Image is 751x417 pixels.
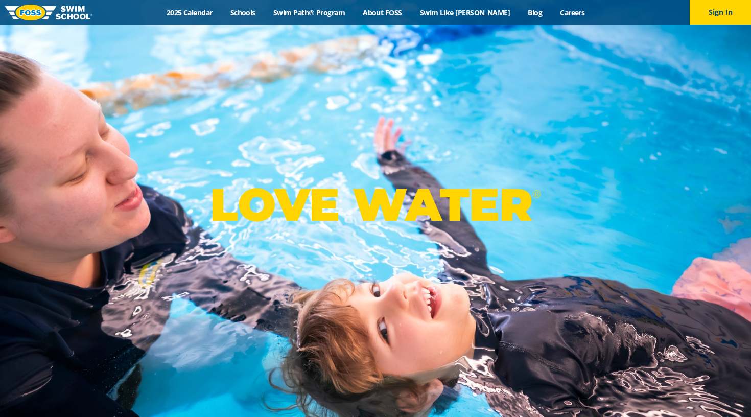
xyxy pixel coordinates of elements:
p: LOVE WATER [210,177,541,232]
a: About FOSS [354,8,411,17]
sup: ® [532,188,541,200]
a: Careers [551,8,594,17]
a: Schools [221,8,264,17]
a: Swim Path® Program [264,8,354,17]
a: Blog [519,8,551,17]
img: FOSS Swim School Logo [5,5,92,20]
a: Swim Like [PERSON_NAME] [411,8,519,17]
a: 2025 Calendar [157,8,221,17]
